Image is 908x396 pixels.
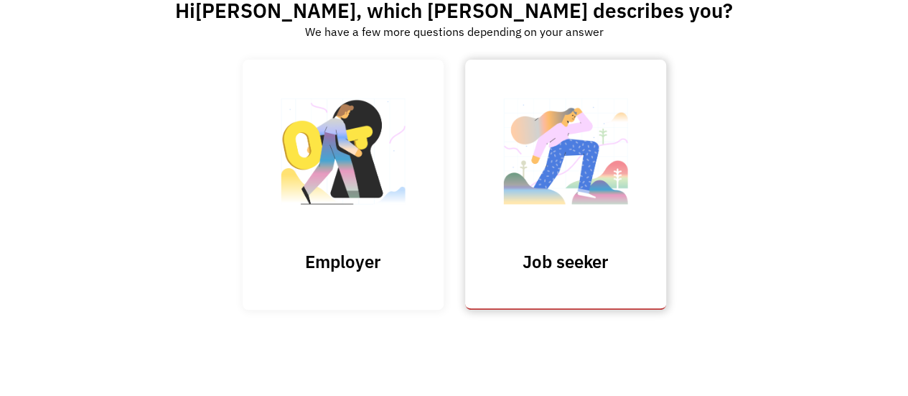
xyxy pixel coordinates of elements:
a: Job seeker [465,60,666,309]
input: Submit [243,60,444,310]
h3: Job seeker [494,251,637,272]
div: We have a few more questions depending on your answer [305,23,604,40]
